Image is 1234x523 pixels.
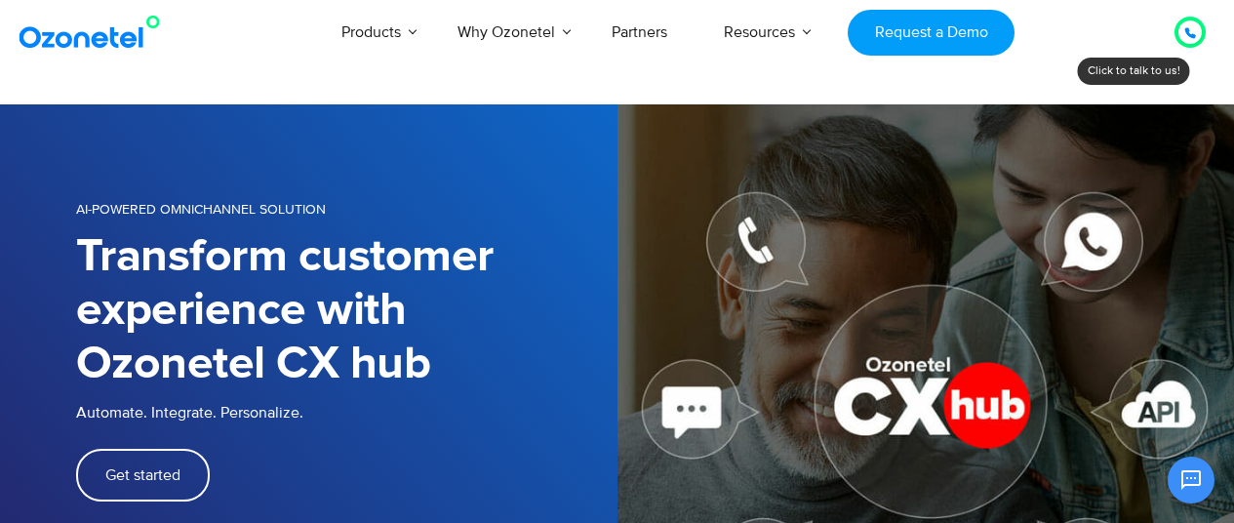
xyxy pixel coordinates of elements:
[76,449,210,502] a: Get started
[848,10,1015,56] a: Request a Demo
[105,467,180,483] span: Get started
[76,201,326,218] span: AI-POWERED OMNICHANNEL SOLUTION
[1168,457,1214,503] button: Open chat
[76,401,617,424] p: Automate. Integrate. Personalize.
[76,230,617,391] h1: Transform customer experience with Ozonetel CX hub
